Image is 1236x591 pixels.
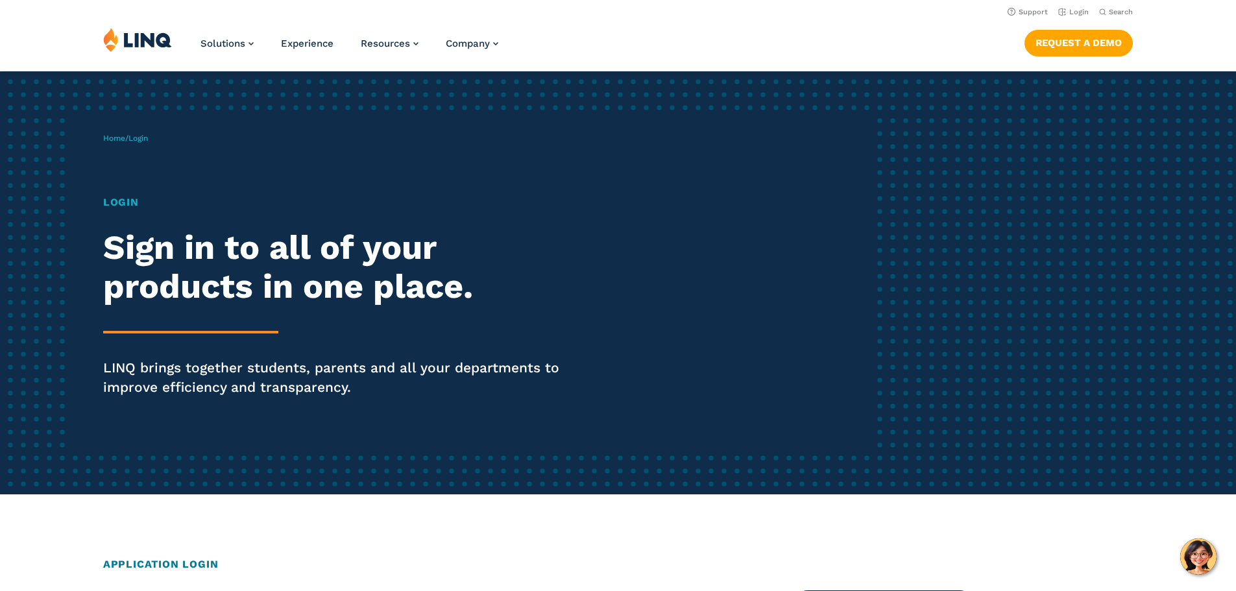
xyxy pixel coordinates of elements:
nav: Primary Navigation [200,27,498,70]
span: Solutions [200,38,245,49]
a: Company [446,38,498,49]
img: LINQ | K‑12 Software [103,27,172,52]
span: Search [1109,8,1133,16]
h1: Login [103,195,579,210]
button: Hello, have a question? Let’s chat. [1180,538,1217,575]
span: Company [446,38,490,49]
a: Solutions [200,38,254,49]
h2: Application Login [103,557,1133,572]
a: Login [1058,8,1089,16]
a: Home [103,134,125,143]
nav: Button Navigation [1024,27,1133,56]
a: Request a Demo [1024,30,1133,56]
a: Resources [361,38,418,49]
button: Open Search Bar [1099,7,1133,17]
span: / [103,134,148,143]
span: Resources [361,38,410,49]
a: Experience [281,38,333,49]
h2: Sign in to all of your products in one place. [103,228,579,306]
span: Login [128,134,148,143]
a: Support [1008,8,1048,16]
p: LINQ brings together students, parents and all your departments to improve efficiency and transpa... [103,358,579,397]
